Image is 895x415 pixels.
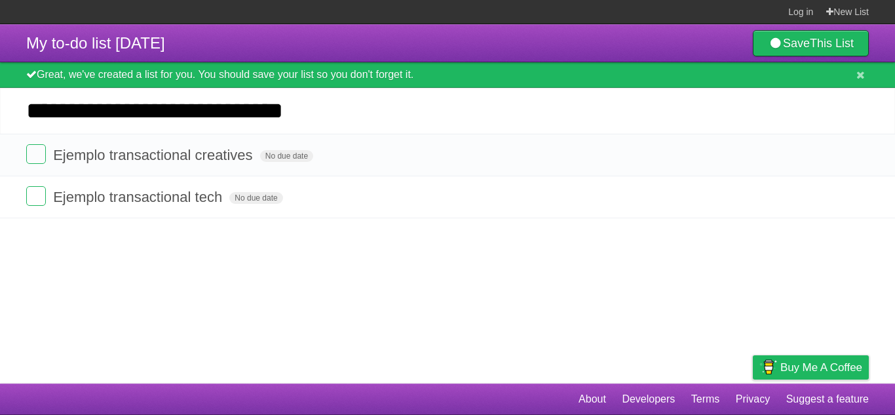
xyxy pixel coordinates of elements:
[736,387,770,412] a: Privacy
[622,387,675,412] a: Developers
[26,186,46,206] label: Done
[260,150,313,162] span: No due date
[26,144,46,164] label: Done
[759,356,777,378] img: Buy me a coffee
[53,147,256,163] span: Ejemplo transactional creatives
[229,192,282,204] span: No due date
[26,34,165,52] span: My to-do list [DATE]
[753,30,869,56] a: SaveThis List
[579,387,606,412] a: About
[691,387,720,412] a: Terms
[786,387,869,412] a: Suggest a feature
[53,189,225,205] span: Ejemplo transactional tech
[753,355,869,380] a: Buy me a coffee
[780,356,862,379] span: Buy me a coffee
[810,37,854,50] b: This List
